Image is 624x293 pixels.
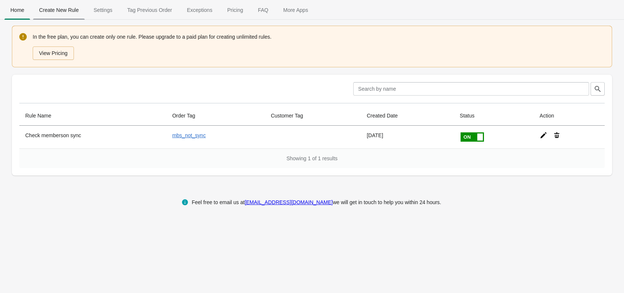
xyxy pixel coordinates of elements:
[277,3,314,17] span: More Apps
[88,3,118,17] span: Settings
[32,0,86,20] button: Create_New_Rule
[353,82,589,96] input: Search by name
[19,106,166,126] th: Rule Name
[245,199,333,205] a: [EMAIL_ADDRESS][DOMAIN_NAME]
[181,3,218,17] span: Exceptions
[3,0,32,20] button: Home
[252,3,274,17] span: FAQ
[172,132,206,138] a: mbs_not_sync
[192,198,441,207] div: Feel free to email us at we will get in touch to help you within 24 hours.
[33,32,605,61] div: In the free plan, you can create only one rule. Please upgrade to a paid plan for creating unlimi...
[534,106,605,126] th: Action
[33,3,85,17] span: Create New Rule
[265,106,361,126] th: Customer Tag
[4,3,30,17] span: Home
[361,106,454,126] th: Created Date
[121,3,178,17] span: Tag Previous Order
[19,126,166,148] th: Check memberson sync
[86,0,120,20] button: Settings
[454,106,534,126] th: Status
[166,106,265,126] th: Order Tag
[361,126,454,148] td: [DATE]
[33,46,74,60] button: View Pricing
[221,3,249,17] span: Pricing
[19,148,605,168] div: Showing 1 of 1 results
